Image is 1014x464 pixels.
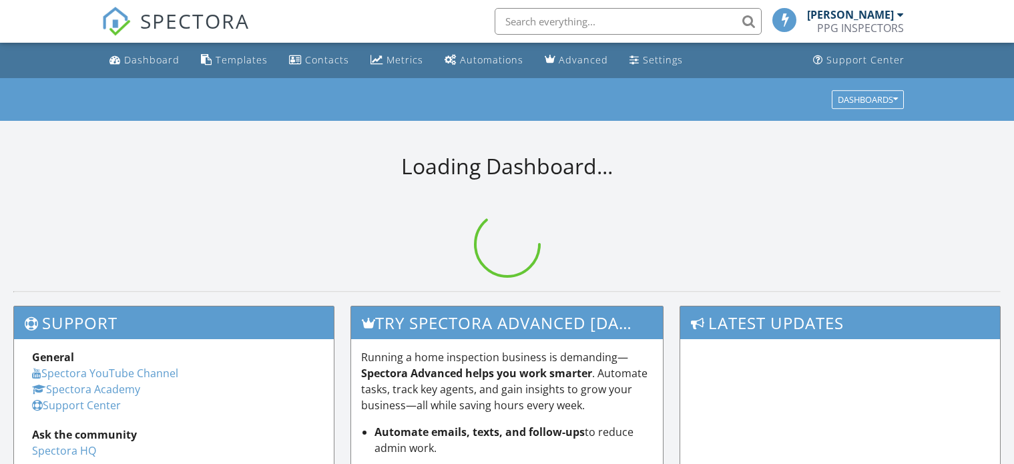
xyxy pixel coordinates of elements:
[140,7,250,35] span: SPECTORA
[817,21,904,35] div: PPG INSPECTORS
[374,424,653,456] li: to reduce admin work.
[387,53,423,66] div: Metrics
[361,349,653,413] p: Running a home inspection business is demanding— . Automate tasks, track key agents, and gain ins...
[124,53,180,66] div: Dashboard
[495,8,762,35] input: Search everything...
[196,48,273,73] a: Templates
[832,90,904,109] button: Dashboards
[559,53,608,66] div: Advanced
[14,306,334,339] h3: Support
[351,306,663,339] h3: Try spectora advanced [DATE]
[216,53,268,66] div: Templates
[361,366,592,381] strong: Spectora Advanced helps you work smarter
[104,48,185,73] a: Dashboard
[32,382,140,397] a: Spectora Academy
[284,48,354,73] a: Contacts
[680,306,1000,339] h3: Latest Updates
[807,8,894,21] div: [PERSON_NAME]
[32,427,316,443] div: Ask the community
[643,53,683,66] div: Settings
[826,53,905,66] div: Support Center
[32,398,121,413] a: Support Center
[365,48,429,73] a: Metrics
[32,350,74,365] strong: General
[624,48,688,73] a: Settings
[32,366,178,381] a: Spectora YouTube Channel
[838,95,898,104] div: Dashboards
[460,53,523,66] div: Automations
[374,425,585,439] strong: Automate emails, texts, and follow-ups
[101,18,250,46] a: SPECTORA
[101,7,131,36] img: The Best Home Inspection Software - Spectora
[305,53,349,66] div: Contacts
[539,48,613,73] a: Advanced
[439,48,529,73] a: Automations (Basic)
[808,48,910,73] a: Support Center
[32,443,96,458] a: Spectora HQ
